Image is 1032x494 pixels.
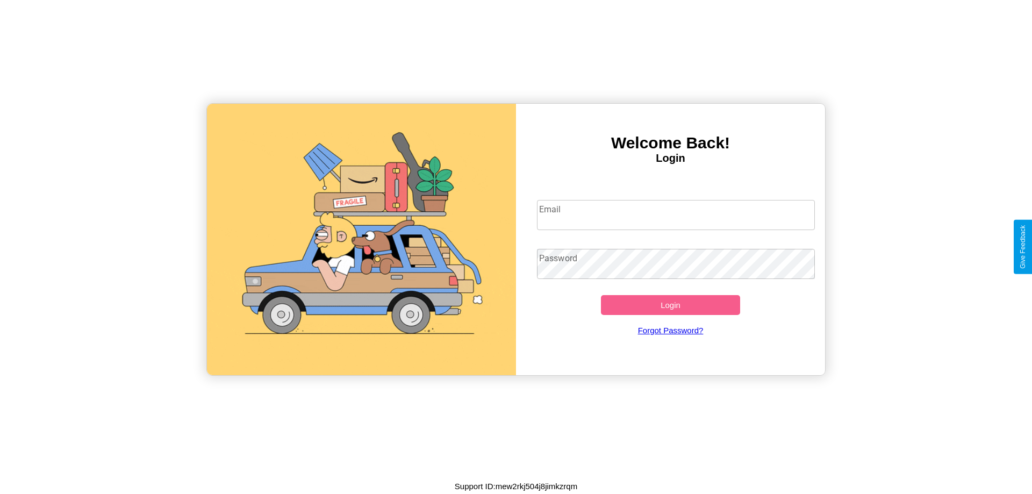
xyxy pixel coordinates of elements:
[516,134,825,152] h3: Welcome Back!
[1019,225,1027,269] div: Give Feedback
[455,479,577,493] p: Support ID: mew2rkj504j8jimkzrqm
[516,152,825,164] h4: Login
[207,104,516,375] img: gif
[601,295,740,315] button: Login
[532,315,810,346] a: Forgot Password?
